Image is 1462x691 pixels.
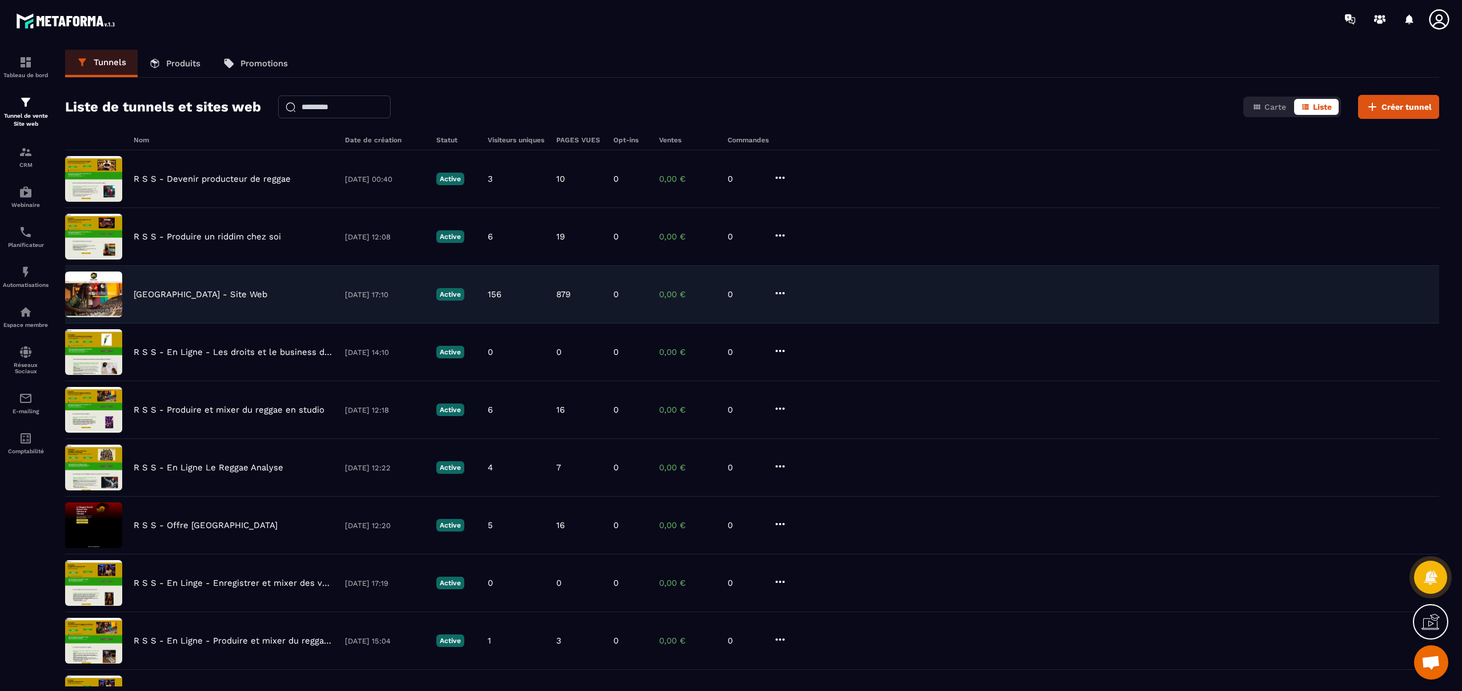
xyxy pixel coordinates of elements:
[613,405,618,415] p: 0
[134,405,324,415] p: R S S - Produire et mixer du reggae en studio
[613,520,618,530] p: 0
[556,289,571,299] p: 879
[659,636,716,646] p: 0,00 €
[659,347,716,357] p: 0,00 €
[728,174,762,184] p: 0
[613,347,618,357] p: 0
[556,136,602,144] h6: PAGES VUES
[3,112,49,128] p: Tunnel de vente Site web
[3,423,49,463] a: accountantaccountantComptabilité
[556,174,565,184] p: 10
[19,345,33,359] img: social-network
[65,560,122,606] img: image
[3,362,49,374] p: Réseaux Sociaux
[436,230,464,243] p: Active
[556,231,565,242] p: 19
[240,58,288,69] p: Promotions
[659,289,716,299] p: 0,00 €
[1294,99,1339,115] button: Liste
[488,405,493,415] p: 6
[345,464,425,472] p: [DATE] 12:22
[3,217,49,257] a: schedulerschedulerPlanificateur
[556,405,565,415] p: 16
[659,462,716,473] p: 0,00 €
[3,297,49,337] a: automationsautomationsEspace membre
[3,383,49,423] a: emailemailE-mailing
[3,87,49,137] a: formationformationTunnel de vente Site web
[488,636,491,646] p: 1
[3,242,49,248] p: Planificateur
[3,137,49,177] a: formationformationCRM
[728,405,762,415] p: 0
[134,231,281,242] p: R S S - Produire un riddim chez soi
[613,231,618,242] p: 0
[3,177,49,217] a: automationsautomationsWebinaire
[659,520,716,530] p: 0,00 €
[436,173,464,185] p: Active
[65,50,138,77] a: Tunnels
[436,461,464,474] p: Active
[488,231,493,242] p: 6
[3,257,49,297] a: automationsautomationsAutomatisations
[3,282,49,288] p: Automatisations
[728,578,762,588] p: 0
[3,202,49,208] p: Webinaire
[65,445,122,490] img: image
[345,521,425,530] p: [DATE] 12:20
[1313,102,1332,111] span: Liste
[19,432,33,445] img: accountant
[65,95,261,118] h2: Liste de tunnels et sites web
[345,406,425,414] p: [DATE] 12:18
[436,346,464,358] p: Active
[659,174,716,184] p: 0,00 €
[16,10,119,31] img: logo
[19,305,33,319] img: automations
[134,174,291,184] p: R S S - Devenir producteur de reggae
[436,288,464,301] p: Active
[436,404,464,416] p: Active
[728,289,762,299] p: 0
[19,95,33,109] img: formation
[1381,101,1432,113] span: Créer tunnel
[134,636,334,646] p: R S S - En Ligne - Produire et mixer du reggae en studio
[3,448,49,454] p: Comptabilité
[138,50,212,77] a: Produits
[556,462,561,473] p: 7
[728,136,769,144] h6: Commandes
[94,57,126,67] p: Tunnels
[436,519,464,532] p: Active
[65,329,122,375] img: image
[65,214,122,259] img: image
[3,162,49,168] p: CRM
[728,462,762,473] p: 0
[488,136,545,144] h6: Visiteurs uniques
[488,174,493,184] p: 3
[65,618,122,664] img: image
[488,578,493,588] p: 0
[613,136,648,144] h6: Opt-ins
[488,520,493,530] p: 5
[345,175,425,183] p: [DATE] 00:40
[345,637,425,645] p: [DATE] 15:04
[556,520,565,530] p: 16
[65,156,122,202] img: image
[345,136,425,144] h6: Date de création
[613,578,618,588] p: 0
[3,337,49,383] a: social-networksocial-networkRéseaux Sociaux
[19,392,33,405] img: email
[3,72,49,78] p: Tableau de bord
[345,579,425,588] p: [DATE] 17:19
[3,47,49,87] a: formationformationTableau de bord
[728,347,762,357] p: 0
[19,225,33,239] img: scheduler
[659,231,716,242] p: 0,00 €
[728,520,762,530] p: 0
[134,136,334,144] h6: Nom
[613,462,618,473] p: 0
[3,322,49,328] p: Espace membre
[556,578,561,588] p: 0
[19,185,33,199] img: automations
[134,578,334,588] p: R S S - En Linge - Enregistrer et mixer des voix
[488,347,493,357] p: 0
[345,348,425,357] p: [DATE] 14:10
